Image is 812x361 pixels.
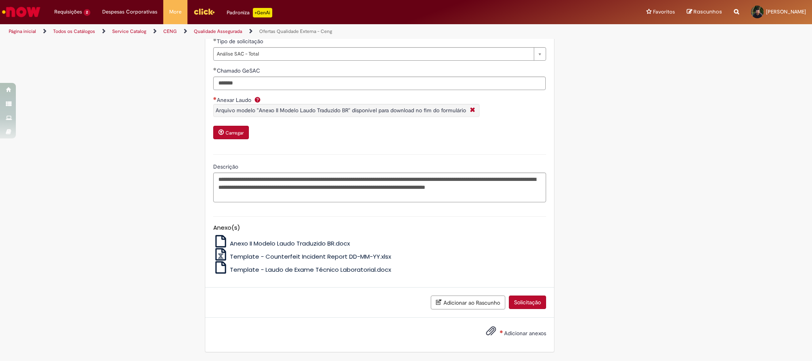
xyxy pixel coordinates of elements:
span: Requisições [54,8,82,16]
span: Necessários [213,97,217,100]
span: Arquivo modelo "Anexo II Modelo Laudo Traduzido BR" disponível para download no fim do formulário [216,107,466,114]
span: Chamado GeSAC [217,67,262,74]
img: click_logo_yellow_360x200.png [193,6,215,17]
textarea: Descrição [213,173,546,202]
span: [PERSON_NAME] [766,8,806,15]
small: Carregar [225,130,244,136]
span: Template - Laudo de Exame Técnico Laboratorial.docx [230,265,391,274]
span: Análise SAC - Total [217,48,530,60]
span: Anexar Laudo [217,96,253,104]
a: Template - Laudo de Exame Técnico Laboratorial.docx [213,265,391,274]
span: Favoritos [653,8,675,16]
a: Anexo II Modelo Laudo Traduzido BR.docx [213,239,350,248]
button: Solicitação [509,296,546,309]
span: More [169,8,182,16]
span: Adicionar anexos [504,330,546,337]
a: Página inicial [9,28,36,35]
span: Ajuda para Anexar Laudo [253,96,262,103]
span: Rascunhos [694,8,722,15]
span: Despesas Corporativas [102,8,157,16]
button: Carregar anexo de Anexar Laudo Required [213,126,249,139]
span: Descrição [213,163,240,170]
ul: Trilhas de página [6,24,535,39]
a: Service Catalog [112,28,146,35]
i: Fechar More information Por question_anexar_laudo [468,106,477,115]
img: ServiceNow [1,4,42,20]
div: Padroniza [227,8,272,17]
span: Template - Counterfeit Incident Report DD-MM-YY.xlsx [230,252,391,261]
h5: Anexo(s) [213,225,546,231]
span: Obrigatório Preenchido [213,67,217,71]
a: Qualidade Assegurada [194,28,242,35]
span: Tipo de solicitação [217,38,265,45]
a: Ofertas Qualidade Externa - Ceng [259,28,332,35]
input: Chamado GeSAC [213,77,546,90]
span: Anexo II Modelo Laudo Traduzido BR.docx [230,239,350,248]
a: Todos os Catálogos [53,28,95,35]
button: Adicionar ao Rascunho [431,296,505,309]
a: CENG [163,28,177,35]
p: +GenAi [253,8,272,17]
button: Adicionar anexos [484,324,498,342]
a: Rascunhos [687,8,722,16]
a: Template - Counterfeit Incident Report DD-MM-YY.xlsx [213,252,391,261]
span: Obrigatório Preenchido [213,38,217,41]
span: 2 [84,9,90,16]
